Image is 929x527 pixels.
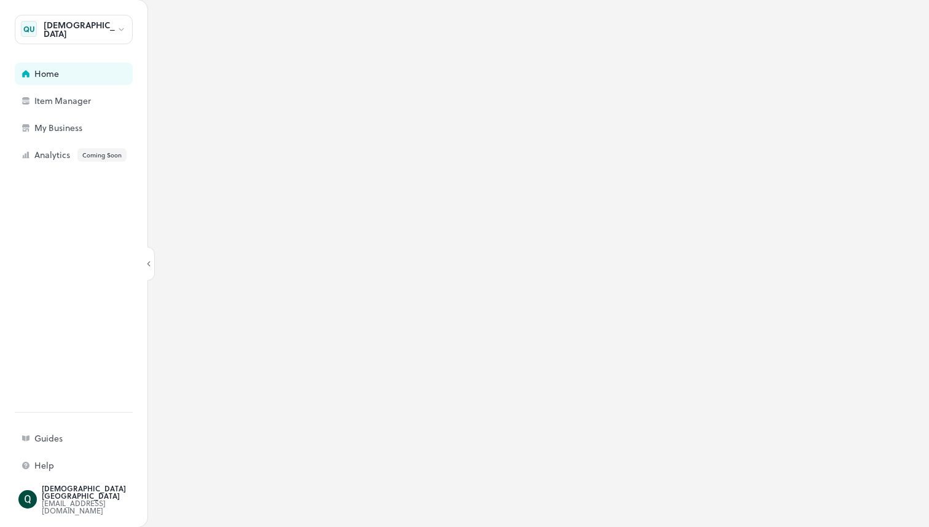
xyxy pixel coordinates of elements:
[34,461,157,470] div: Help
[34,69,157,78] div: Home
[44,21,117,38] div: [DEMOGRAPHIC_DATA]
[21,21,37,37] div: QU
[34,434,157,443] div: Guides
[34,124,157,132] div: My Business
[18,490,37,509] img: ACg8ocJiFYrHQE75ZLY8EvvdtQDLS1qcw14J4gXrM65n2YxVfnvONg=s96-c
[34,97,157,105] div: Item Manager
[42,499,157,514] div: [EMAIL_ADDRESS][DOMAIN_NAME]
[77,148,127,162] div: Coming Soon
[34,148,157,162] div: Analytics
[42,485,157,499] div: [DEMOGRAPHIC_DATA] [GEOGRAPHIC_DATA]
